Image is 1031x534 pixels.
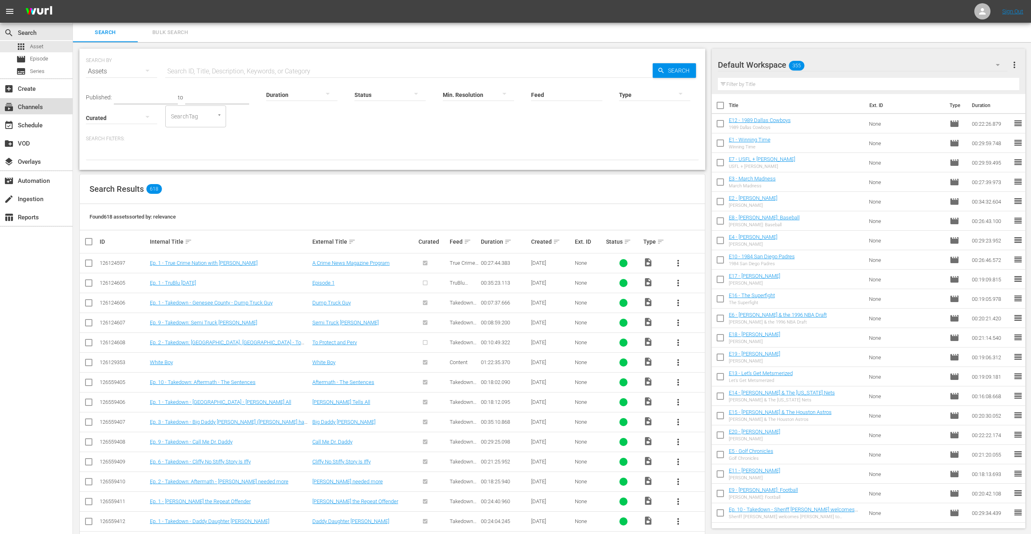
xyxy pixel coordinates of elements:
[312,498,398,504] a: [PERSON_NAME] the Repeat Offender
[150,260,258,266] a: Ep. 1 - True Crime Nation with [PERSON_NAME]
[866,445,946,464] td: None
[729,468,780,474] a: E11 - [PERSON_NAME]
[668,373,688,392] button: more_vert
[969,172,1013,192] td: 00:27:39.973
[729,378,793,383] div: Let’s Get Metsmerized
[729,94,865,117] th: Title
[729,117,791,123] a: E12 - 1989 Dallas Cowboys
[673,457,683,467] span: more_vert
[90,214,176,220] span: Found 618 assets sorted by: relevance
[643,397,653,406] span: Video
[1013,371,1023,381] span: reorder
[450,439,477,463] span: Takedown with [PERSON_NAME]
[950,430,959,440] span: Episode
[150,419,307,431] a: Ep. 3 - Takedown - Big Daddy [PERSON_NAME] ([PERSON_NAME] has done this before)
[729,144,771,150] div: Winning Time
[348,238,356,245] span: sort
[481,379,528,385] div: 00:18:02.090
[531,300,572,306] div: [DATE]
[100,320,147,326] div: 126124607
[504,238,512,245] span: sort
[481,439,528,445] div: 00:29:25.098
[950,119,959,129] span: Episode
[643,456,653,466] span: Video
[531,339,572,345] div: [DATE]
[969,464,1013,484] td: 00:18:13.693
[150,339,304,352] a: Ep. 2 - Takedown: [GEOGRAPHIC_DATA], [GEOGRAPHIC_DATA] - To Protect and Perv
[450,280,477,304] span: TruBlu [DATE] with [PERSON_NAME]
[865,94,945,117] th: Ext. ID
[4,102,14,112] span: Channels
[950,236,959,245] span: Episode
[866,464,946,484] td: None
[450,300,477,324] span: Takedown with [PERSON_NAME]
[531,459,572,465] div: [DATE]
[553,238,560,245] span: sort
[575,439,604,445] div: None
[668,512,688,531] button: more_vert
[450,339,477,364] span: Takedown with [PERSON_NAME]
[1013,138,1023,148] span: reorder
[729,390,835,396] a: E14 - [PERSON_NAME] & The [US_STATE] Nets
[729,222,800,227] div: [PERSON_NAME]: Baseball
[450,260,478,284] span: True Crime Nation with [PERSON_NAME]
[100,399,147,405] div: 126559406
[729,312,827,318] a: E6 - [PERSON_NAME] & the 1996 NBA Draft
[729,320,827,325] div: [PERSON_NAME] & the 1996 NBA Draft
[729,156,795,162] a: E7 - USFL + [PERSON_NAME]
[866,367,946,386] td: None
[729,331,780,337] a: E18 - [PERSON_NAME]
[673,278,683,288] span: more_vert
[729,339,780,344] div: [PERSON_NAME]
[643,476,653,486] span: Video
[531,359,572,365] div: [DATE]
[866,309,946,328] td: None
[668,432,688,452] button: more_vert
[673,397,683,407] span: more_vert
[531,379,572,385] div: [DATE]
[866,192,946,211] td: None
[950,216,959,226] span: Episode
[729,487,798,493] a: E9 - [PERSON_NAME]: Football
[150,300,273,306] a: Ep. 1 - Takedown - Genesee County - Dump Truck Guy
[178,94,183,101] span: to
[969,192,1013,211] td: 00:34:32.604
[729,125,791,130] div: 1989 Dallas Cowboys
[1013,332,1023,342] span: reorder
[100,459,147,465] div: 126559409
[481,419,528,425] div: 00:35:10.868
[481,260,528,266] div: 00:27:44.383
[481,359,528,365] div: 01:22:35.370
[668,412,688,432] button: more_vert
[950,255,959,265] span: Episode
[312,478,383,485] a: [PERSON_NAME] needed more
[450,419,477,443] span: Takedown with [PERSON_NAME]
[643,317,653,327] span: Video
[729,261,795,266] div: 1984 San Diego Padres
[146,184,162,194] span: 618
[100,478,147,485] div: 126559410
[673,477,683,487] span: more_vert
[150,280,196,286] a: Ep. 1 - TruBlu [DATE]
[969,309,1013,328] td: 00:20:21.420
[606,237,641,247] div: Status
[1013,274,1023,284] span: reorder
[4,157,14,167] span: Overlays
[575,419,604,425] div: None
[950,450,959,459] span: Episode
[150,518,269,524] a: Ep. 1 - Takedown - Daddy Daughter [PERSON_NAME]
[729,195,777,201] a: E2 - [PERSON_NAME]
[450,320,477,344] span: Takedown with [PERSON_NAME]
[450,237,478,247] div: Feed
[575,379,604,385] div: None
[665,63,696,78] span: Search
[531,419,572,425] div: [DATE]
[668,293,688,313] button: more_vert
[969,445,1013,464] td: 00:21:20.055
[531,260,572,266] div: [DATE]
[481,320,528,326] div: 00:08:59.200
[100,238,147,245] div: ID
[216,111,223,119] button: Open
[481,300,528,306] div: 00:07:37.666
[718,54,1008,76] div: Default Workspace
